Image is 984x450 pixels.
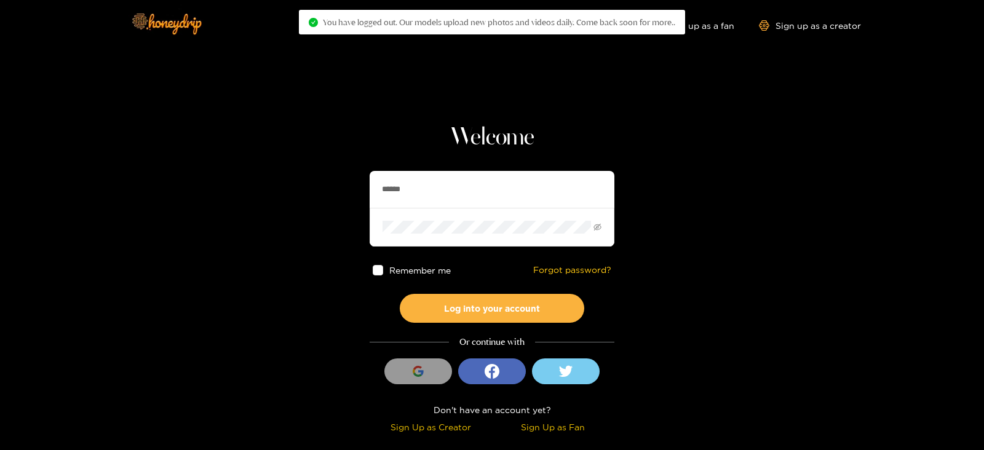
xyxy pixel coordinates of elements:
h1: Welcome [370,123,614,152]
a: Sign up as a fan [650,20,734,31]
button: Log into your account [400,294,584,323]
span: eye-invisible [593,223,601,231]
span: check-circle [309,18,318,27]
a: Sign up as a creator [759,20,861,31]
div: Don't have an account yet? [370,403,614,417]
a: Forgot password? [533,265,611,275]
div: Or continue with [370,335,614,349]
span: You have logged out. Our models upload new photos and videos daily. Come back soon for more.. [323,17,675,27]
div: Sign Up as Fan [495,420,611,434]
span: Remember me [389,266,451,275]
div: Sign Up as Creator [373,420,489,434]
